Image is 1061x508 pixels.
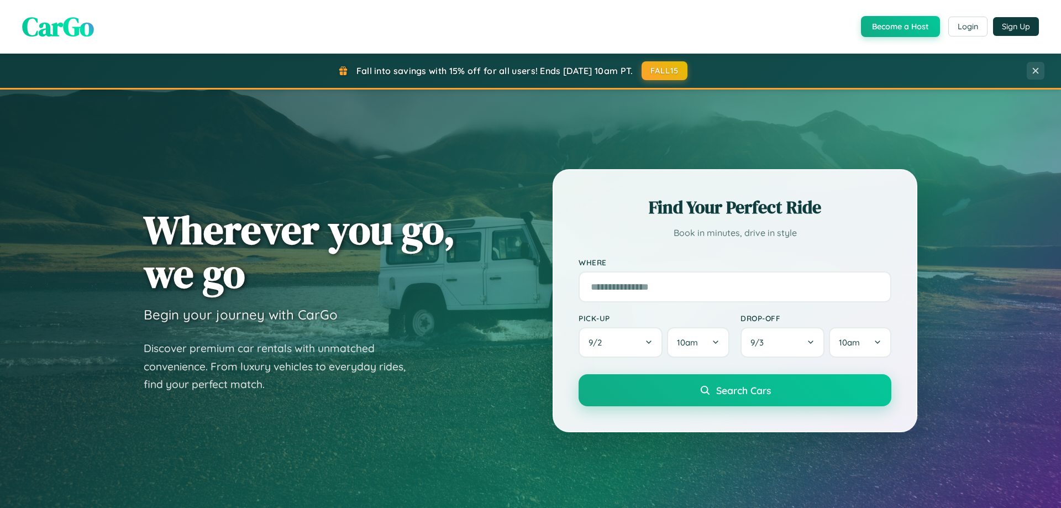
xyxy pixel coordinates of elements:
[144,306,338,323] h3: Begin your journey with CarGo
[839,337,860,348] span: 10am
[579,225,891,241] p: Book in minutes, drive in style
[356,65,633,76] span: Fall into savings with 15% off for all users! Ends [DATE] 10am PT.
[144,208,455,295] h1: Wherever you go, we go
[144,339,420,394] p: Discover premium car rentals with unmatched convenience. From luxury vehicles to everyday rides, ...
[579,258,891,267] label: Where
[579,374,891,406] button: Search Cars
[750,337,769,348] span: 9 / 3
[589,337,607,348] span: 9 / 2
[579,327,663,358] button: 9/2
[993,17,1039,36] button: Sign Up
[948,17,988,36] button: Login
[740,313,891,323] label: Drop-off
[829,327,891,358] button: 10am
[667,327,729,358] button: 10am
[579,313,729,323] label: Pick-up
[740,327,824,358] button: 9/3
[22,8,94,45] span: CarGo
[677,337,698,348] span: 10am
[579,195,891,219] h2: Find Your Perfect Ride
[861,16,940,37] button: Become a Host
[716,384,771,396] span: Search Cars
[642,61,688,80] button: FALL15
